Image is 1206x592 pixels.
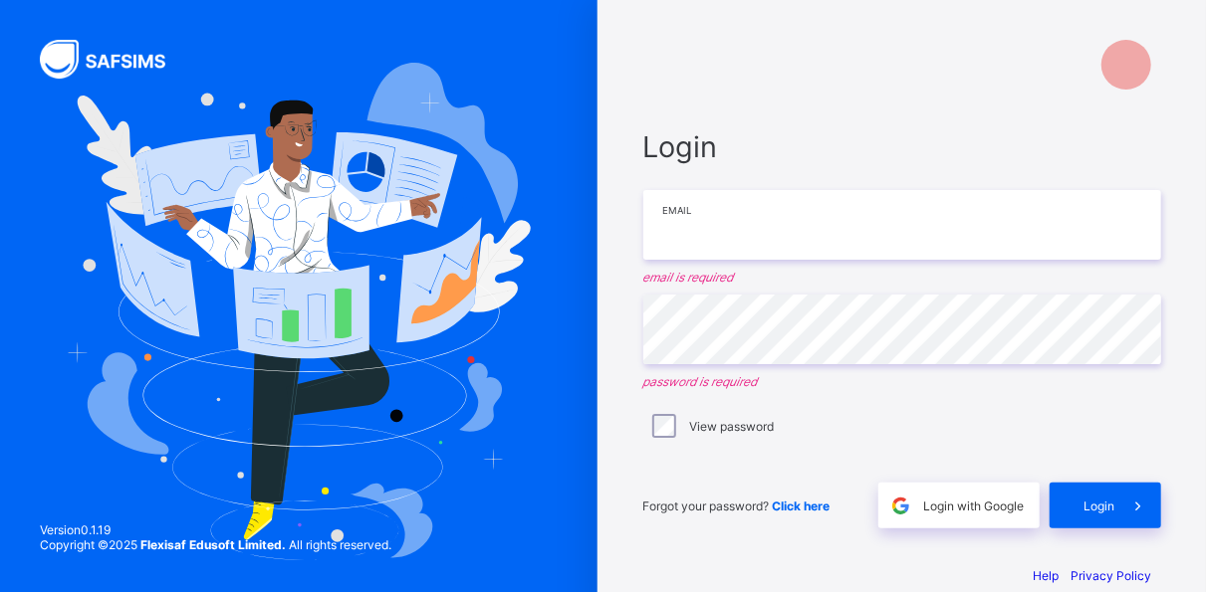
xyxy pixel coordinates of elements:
a: Click here [773,498,831,513]
img: SAFSIMS Logo [40,40,189,79]
span: Version 0.1.19 [40,522,391,537]
em: password is required [643,374,1161,389]
a: Privacy Policy [1072,568,1152,583]
a: Help [1034,568,1060,583]
span: Forgot your password? [643,498,831,513]
span: Copyright © 2025 All rights reserved. [40,537,391,552]
label: View password [690,419,775,434]
img: google.396cfc9801f0270233282035f929180a.svg [889,494,912,517]
span: Login with Google [924,498,1025,513]
span: Login [643,129,1161,164]
span: Login [1085,498,1115,513]
em: email is required [643,270,1161,285]
img: Hero Image [67,63,531,561]
strong: Flexisaf Edusoft Limited. [140,537,286,552]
